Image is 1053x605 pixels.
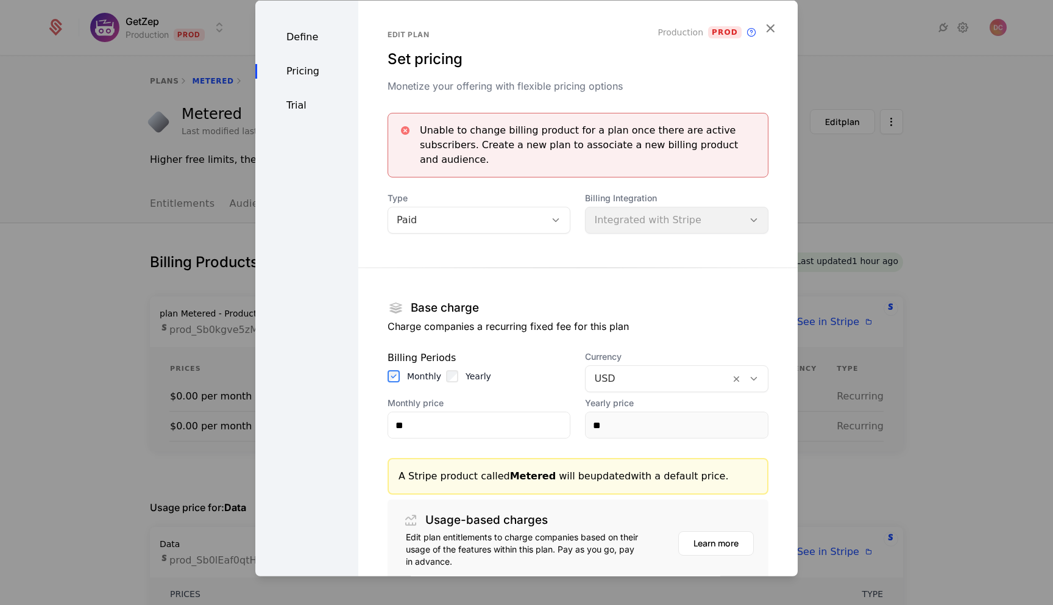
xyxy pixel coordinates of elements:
b: Metered [510,470,556,482]
span: Type [388,192,571,204]
label: Monthly [407,370,441,382]
div: Edit plan entitlements to charge companies based on their usage of the features within this plan.... [406,531,640,568]
span: called [481,470,556,482]
div: Edit plan [388,30,768,40]
div: Billing Periods [388,351,571,365]
div: Pricing [255,64,358,79]
span: Production [658,26,703,38]
button: Learn more [678,531,754,556]
div: A Stripe product will be updated with a default price. [399,469,757,484]
span: Billing Integration [585,192,768,204]
h1: Base charge [411,302,479,313]
div: Trial [255,98,358,113]
span: Currency [585,351,768,363]
label: Yearly price [585,397,768,409]
div: Define [255,30,358,45]
label: Yearly [466,370,491,382]
p: Charge companies a recurring fixed fee for this plan [388,319,768,334]
div: Unable to change billing product for a plan once there are active subscribers. Create a new plan ... [420,123,758,167]
div: Set pricing [388,49,768,69]
h1: Usage-based charges [425,514,548,526]
label: Monthly price [388,397,571,409]
span: Prod [708,26,742,38]
div: Monetize your offering with flexible pricing options [388,79,768,93]
div: Paid [397,213,537,227]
